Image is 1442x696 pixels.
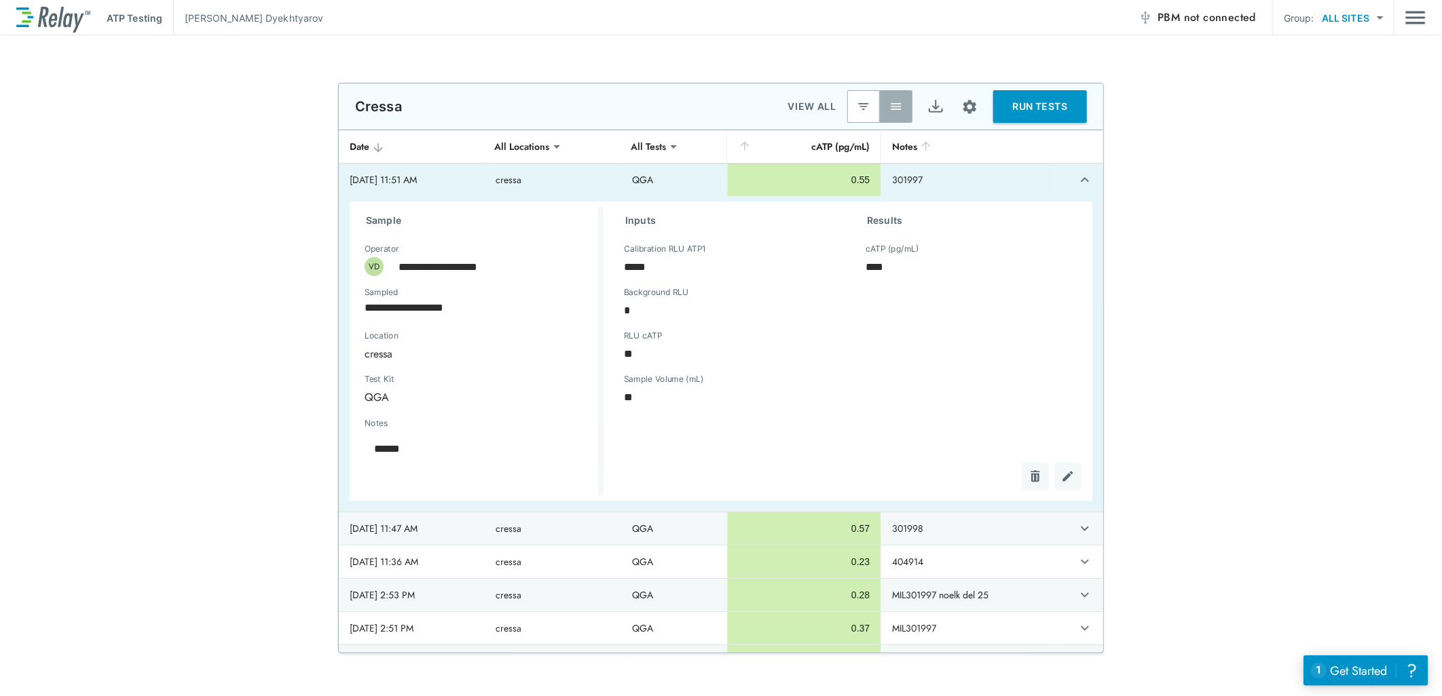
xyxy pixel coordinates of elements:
[927,98,944,115] img: Export Icon
[485,645,621,678] td: cressa
[1073,517,1096,540] button: expand row
[739,588,870,602] div: 0.28
[365,331,537,341] label: Location
[365,288,399,297] label: Sampled
[350,173,474,187] div: [DATE] 11:51 AM
[1073,583,1096,606] button: expand row
[889,100,903,113] img: View All
[365,374,468,384] label: Test Kit
[621,133,676,160] div: All Tests
[881,545,1055,578] td: 404914
[919,90,952,123] button: Export
[881,612,1055,644] td: MIL301997
[485,612,621,644] td: cressa
[621,645,727,678] td: QGA
[1405,5,1426,31] button: Main menu
[881,512,1055,545] td: 301998
[355,383,492,410] div: QGA
[365,419,388,428] label: Notes
[1184,9,1256,25] span: not connected
[739,522,870,535] div: 0.57
[625,212,834,229] h3: Inputs
[961,98,978,115] img: Settings Icon
[881,579,1055,611] td: MIL301997 noelk del 25
[857,100,870,113] img: Latest
[365,257,384,276] div: VD
[788,98,836,115] p: VIEW ALL
[738,138,870,155] div: cATP (pg/mL)
[993,90,1087,123] button: RUN TESTS
[621,512,727,545] td: QGA
[1073,617,1096,640] button: expand row
[866,244,919,254] label: cATP (pg/mL)
[624,244,706,254] label: Calibration RLU ATP1
[355,340,585,367] div: cressa
[485,512,621,545] td: cressa
[1073,168,1096,191] button: expand row
[485,133,559,160] div: All Locations
[107,11,162,25] p: ATP Testing
[485,545,621,578] td: cressa
[1139,11,1152,24] img: Offline Icon
[355,98,402,115] p: Cressa
[365,244,399,254] label: Operator
[350,621,474,635] div: [DATE] 2:51 PM
[881,163,1055,196] td: 301997
[1284,11,1314,25] p: Group:
[339,130,485,163] th: Date
[355,294,575,321] input: Choose date, selected date is Sep 29, 2025
[350,555,474,568] div: [DATE] 11:36 AM
[1133,4,1261,31] button: PBM not connected
[1158,8,1256,27] span: PBM
[621,545,727,578] td: QGA
[892,138,1044,155] div: Notes
[624,288,688,297] label: Background RLU
[739,621,870,635] div: 0.37
[621,163,727,196] td: QGA
[350,588,474,602] div: [DATE] 2:53 PM
[867,212,1076,229] h3: Results
[1061,469,1075,483] img: Edit test
[952,89,988,125] button: Site setup
[739,173,870,187] div: 0.55
[485,579,621,611] td: cressa
[16,3,90,33] img: LuminUltra Relay
[1073,550,1096,573] button: expand row
[624,374,704,384] label: Sample Volume (mL)
[624,331,662,341] label: RLU cATP
[739,555,870,568] div: 0.23
[1304,655,1428,686] iframe: Resource center
[621,579,727,611] td: QGA
[366,212,598,229] h3: Sample
[1405,5,1426,31] img: Drawer Icon
[350,522,474,535] div: [DATE] 11:47 AM
[485,163,621,196] td: cressa
[1054,463,1081,490] button: Edit test
[1073,650,1096,673] button: expand row
[621,612,727,644] td: QGA
[881,645,1055,678] td: 301996T
[185,11,323,25] p: [PERSON_NAME] Dyekhtyarov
